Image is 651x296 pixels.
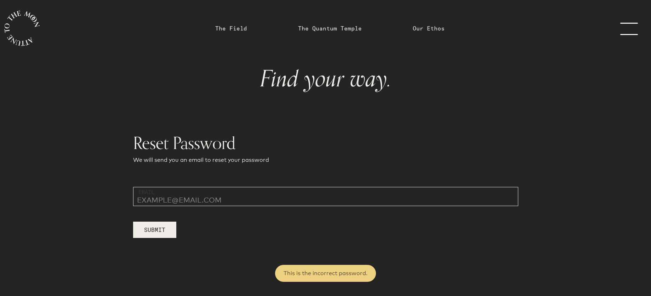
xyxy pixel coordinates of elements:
[215,24,247,33] a: The Field
[413,24,445,33] a: Our Ethos
[298,24,362,33] a: The Quantum Temple
[284,269,367,278] div: This is the incorrect password.
[138,188,154,197] label: Email
[133,156,518,164] p: We will send you an email to reset your password
[127,68,524,91] h1: Find your way.
[144,226,165,234] span: Submit
[133,130,518,156] h2: Reset Password
[133,187,518,206] input: example@email.com
[133,255,518,265] a: Back to Log In
[133,222,176,238] button: Submit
